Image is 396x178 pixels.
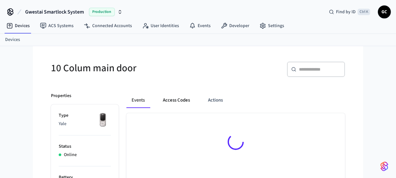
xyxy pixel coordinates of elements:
[59,112,111,119] p: Type
[184,20,216,32] a: Events
[59,121,111,127] p: Yale
[89,8,115,16] span: Production
[381,161,388,172] img: SeamLogoGradient.69752ec5.svg
[64,152,77,158] p: Online
[137,20,184,32] a: User Identities
[203,93,228,108] button: Actions
[51,62,194,75] h5: 10 Colum main door
[35,20,79,32] a: ACS Systems
[1,20,35,32] a: Devices
[324,6,375,18] div: Find by IDCtrl K
[216,20,254,32] a: Developer
[79,20,137,32] a: Connected Accounts
[358,9,370,15] span: Ctrl K
[59,143,111,150] p: Status
[158,93,195,108] button: Access Codes
[126,93,345,108] div: ant example
[378,5,391,18] button: GC
[126,93,150,108] button: Events
[51,93,71,99] p: Properties
[336,9,356,15] span: Find by ID
[95,112,111,128] img: Yale Assure Touchscreen Wifi Smart Lock, Satin Nickel, Front
[5,36,20,43] a: Devices
[25,8,84,16] span: Gwestai Smartlock System
[254,20,289,32] a: Settings
[379,6,390,18] span: GC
